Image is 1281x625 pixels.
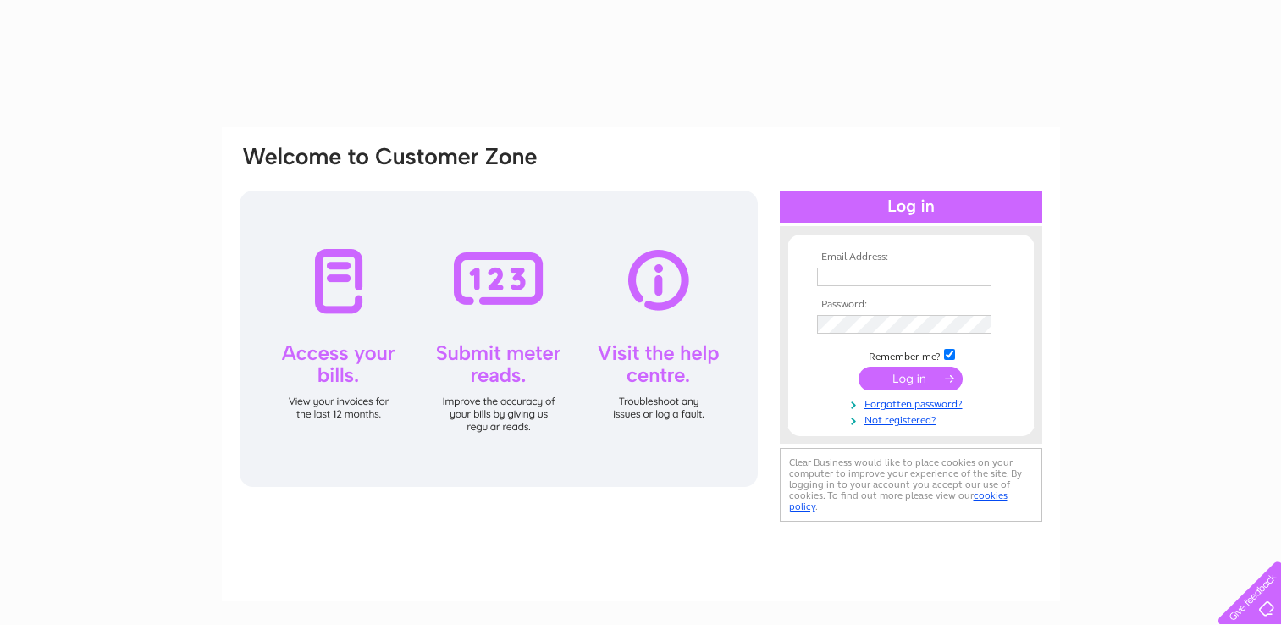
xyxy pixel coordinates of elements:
div: Clear Business would like to place cookies on your computer to improve your experience of the sit... [780,448,1042,522]
th: Email Address: [813,252,1009,263]
th: Password: [813,299,1009,311]
a: cookies policy [789,489,1008,512]
a: Forgotten password? [817,395,1009,411]
a: Not registered? [817,411,1009,427]
td: Remember me? [813,346,1009,363]
input: Submit [859,367,963,390]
